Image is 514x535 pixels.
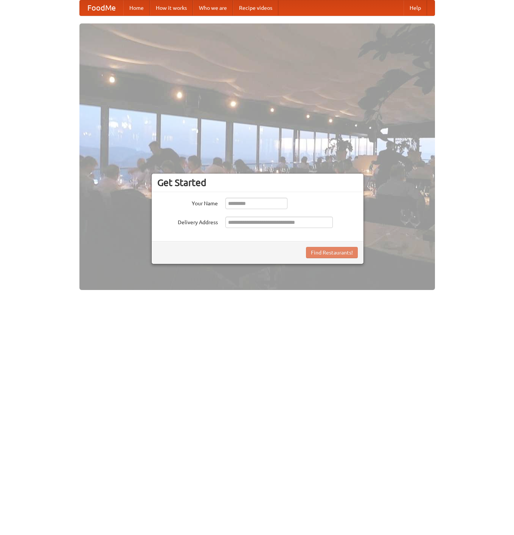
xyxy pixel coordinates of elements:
[157,198,218,207] label: Your Name
[150,0,193,16] a: How it works
[404,0,427,16] a: Help
[123,0,150,16] a: Home
[157,177,358,188] h3: Get Started
[233,0,278,16] a: Recipe videos
[306,247,358,258] button: Find Restaurants!
[157,217,218,226] label: Delivery Address
[193,0,233,16] a: Who we are
[80,0,123,16] a: FoodMe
